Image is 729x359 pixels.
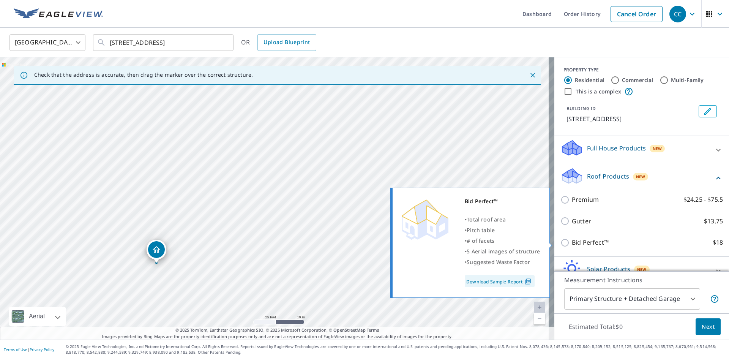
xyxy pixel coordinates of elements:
img: EV Logo [14,8,103,20]
div: CC [669,6,686,22]
a: OpenStreetMap [333,327,365,333]
button: Edit building 1 [699,105,717,117]
p: Measurement Instructions [564,275,719,285]
span: New [636,174,645,180]
span: Your report will include the primary structure and a detached garage if one exists. [710,294,719,304]
label: Multi-Family [671,76,704,84]
span: Total roof area [467,216,506,223]
span: © 2025 TomTom, Earthstar Geographics SIO, © 2025 Microsoft Corporation, © [175,327,379,334]
img: Pdf Icon [523,278,533,285]
div: Aerial [9,307,66,326]
p: | [4,347,54,352]
div: Bid Perfect™ [465,196,540,207]
div: • [465,236,540,246]
span: Suggested Waste Factor [467,258,530,266]
span: New [653,145,662,152]
div: • [465,246,540,257]
p: BUILDING ID [566,105,596,112]
img: Premium [398,196,451,242]
button: Close [528,70,538,80]
div: PROPERTY TYPE [563,66,720,73]
p: © 2025 Eagle View Technologies, Inc. and Pictometry International Corp. All Rights Reserved. Repo... [66,344,725,355]
span: Next [702,322,715,332]
p: Roof Products [587,172,629,181]
a: Current Level 20, Zoom In Disabled [534,302,545,313]
a: Cancel Order [611,6,663,22]
div: Roof ProductsNew [560,167,723,189]
p: Estimated Total: $0 [563,318,629,335]
p: Full House Products [587,144,646,153]
div: Primary Structure + Detached Garage [564,288,700,310]
p: Check that the address is accurate, then drag the marker over the correct structure. [34,71,253,78]
span: Pitch table [467,226,495,234]
label: Commercial [622,76,653,84]
p: [STREET_ADDRESS] [566,114,696,123]
a: Download Sample Report [465,275,535,287]
span: New [637,266,647,272]
div: • [465,225,540,236]
a: Terms [367,327,379,333]
p: Solar Products [587,264,630,274]
div: Aerial [27,307,47,326]
div: • [465,214,540,225]
button: Next [696,318,721,335]
p: $13.75 [704,217,723,226]
p: Premium [572,195,599,204]
a: Upload Blueprint [257,34,316,51]
div: • [465,257,540,267]
div: Dropped pin, building 1, Residential property, 320 Sterling Ave Delray Beach, FL 33444 [147,240,166,263]
a: Terms of Use [4,347,27,352]
p: Gutter [572,217,591,226]
p: Bid Perfect™ [572,238,609,247]
a: Current Level 20, Zoom Out [534,313,545,324]
div: Solar ProductsNew [560,260,723,282]
a: Privacy Policy [30,347,54,352]
span: Upload Blueprint [264,38,310,47]
label: Residential [575,76,604,84]
label: This is a complex [576,88,621,95]
div: [GEOGRAPHIC_DATA] [9,32,85,53]
p: $18 [713,238,723,247]
input: Search by address or latitude-longitude [110,32,218,53]
span: # of facets [467,237,494,244]
div: Full House ProductsNew [560,139,723,161]
div: OR [241,34,316,51]
p: $24.25 - $75.5 [683,195,723,204]
span: 5 Aerial images of structure [467,248,540,255]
